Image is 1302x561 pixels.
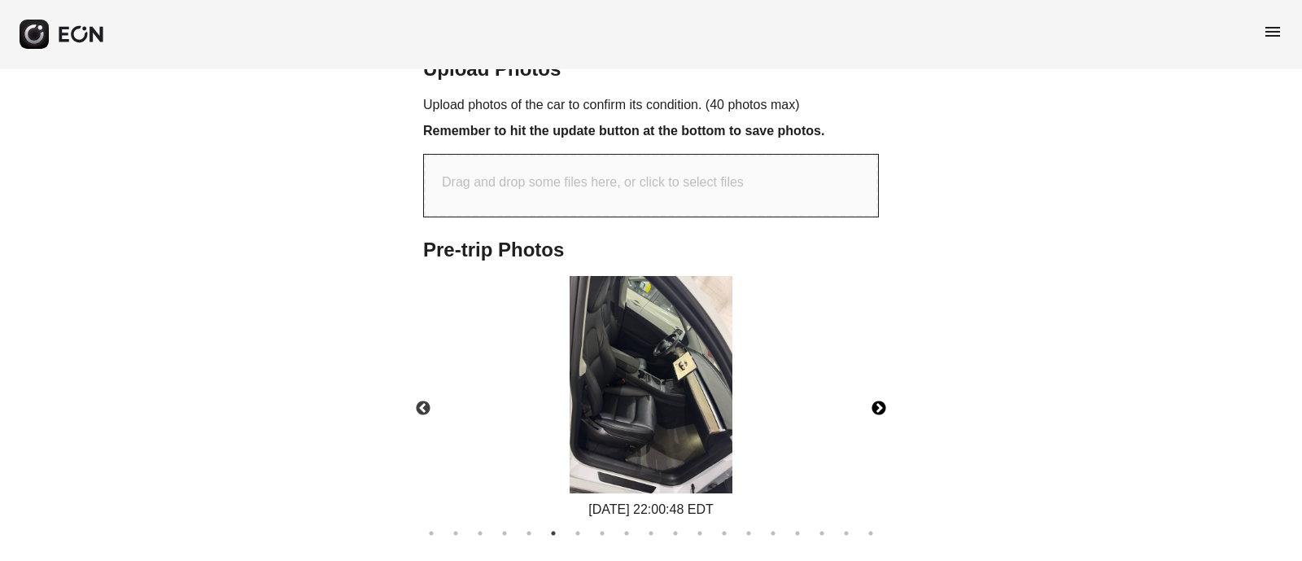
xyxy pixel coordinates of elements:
button: 1 [423,525,439,541]
button: 11 [667,525,684,541]
button: 13 [716,525,732,541]
h2: Upload Photos [423,56,879,82]
h3: Remember to hit the update button at the bottom to save photos. [423,121,879,141]
button: 8 [594,525,610,541]
h2: Pre-trip Photos [423,237,879,263]
button: 19 [863,525,879,541]
button: 3 [472,525,488,541]
button: Previous [395,380,452,437]
button: 2 [448,525,464,541]
button: 6 [545,525,561,541]
button: 4 [496,525,513,541]
button: 7 [570,525,586,541]
button: 16 [789,525,806,541]
button: 15 [765,525,781,541]
button: Next [850,380,907,437]
img: https://fastfleet.me/rails/active_storage/blobs/redirect/eyJfcmFpbHMiOnsibWVzc2FnZSI6IkJBaHBBejRz... [570,276,732,493]
button: 10 [643,525,659,541]
p: Drag and drop some files here, or click to select files [442,173,744,192]
button: 12 [692,525,708,541]
p: Upload photos of the car to confirm its condition. (40 photos max) [423,95,879,115]
button: 14 [741,525,757,541]
button: 17 [814,525,830,541]
button: 18 [838,525,854,541]
button: 9 [618,525,635,541]
button: 5 [521,525,537,541]
div: [DATE] 22:00:48 EDT [570,500,732,519]
span: menu [1263,22,1282,42]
